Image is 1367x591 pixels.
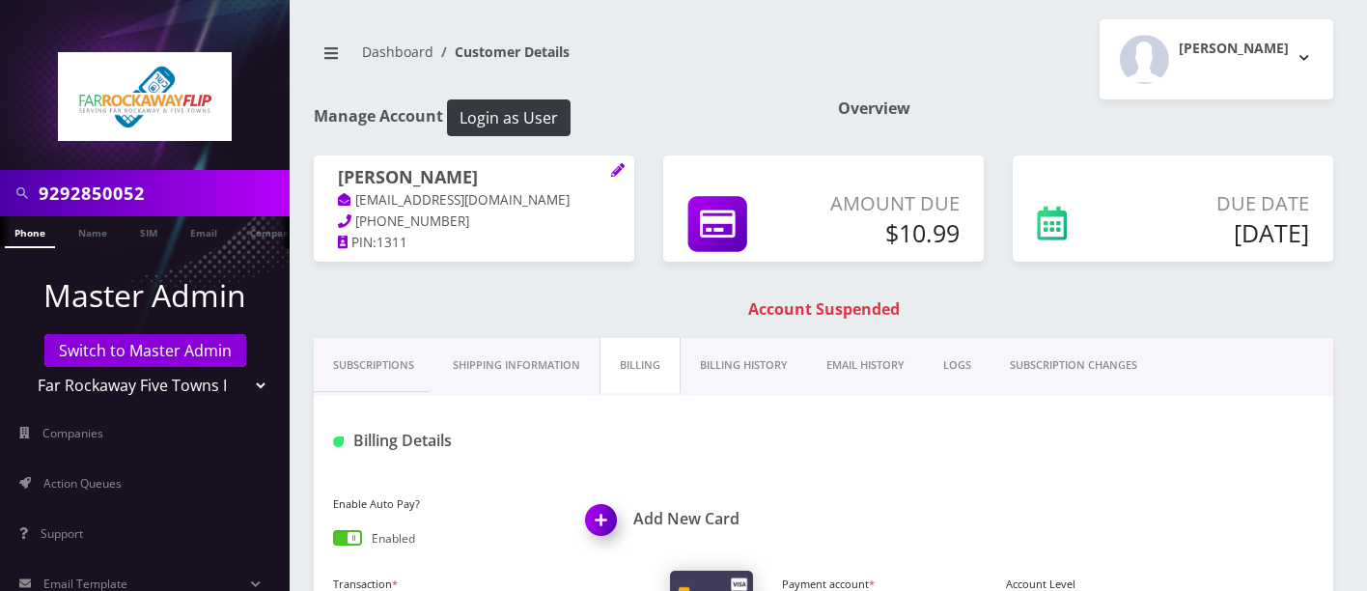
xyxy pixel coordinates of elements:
[362,42,433,61] a: Dashboard
[838,99,1333,118] h1: Overview
[5,216,55,248] a: Phone
[813,218,960,247] h5: $10.99
[1137,218,1309,247] h5: [DATE]
[681,338,807,393] a: Billing History
[433,338,600,393] a: Shipping Information
[130,216,167,246] a: SIM
[924,338,990,393] a: LOGS
[314,32,809,87] nav: breadcrumb
[576,498,633,555] img: Add New Card
[377,234,407,251] span: 1311
[1179,41,1289,57] h2: [PERSON_NAME]
[586,510,810,528] h1: Add New Card
[1100,19,1333,99] button: [PERSON_NAME]
[314,338,433,393] a: Subscriptions
[43,475,122,492] span: Action Queues
[338,167,610,190] h1: [PERSON_NAME]
[333,436,344,447] img: Billing Details
[443,105,571,127] a: Login as User
[433,42,570,62] li: Customer Details
[39,175,285,211] input: Search in Company
[447,99,571,136] button: Login as User
[42,425,103,441] span: Companies
[813,189,960,218] p: Amount Due
[586,510,810,528] a: Add New CardAdd New Card
[333,432,641,450] h1: Billing Details
[58,52,232,141] img: Far Rockaway Five Towns Flip
[69,216,117,246] a: Name
[44,334,246,367] a: Switch to Master Admin
[355,212,469,230] span: [PHONE_NUMBER]
[181,216,227,246] a: Email
[319,300,1328,319] h1: Account Suspended
[333,496,557,513] label: Enable Auto Pay?
[240,216,305,246] a: Company
[807,338,924,393] a: EMAIL HISTORY
[372,530,415,548] p: Enabled
[600,338,681,393] a: Billing
[338,234,377,253] a: PIN:
[1137,189,1309,218] p: Due Date
[41,525,83,542] span: Support
[990,338,1157,393] a: SUBSCRIPTION CHANGES
[338,191,570,211] a: [EMAIL_ADDRESS][DOMAIN_NAME]
[314,99,809,136] h1: Manage Account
